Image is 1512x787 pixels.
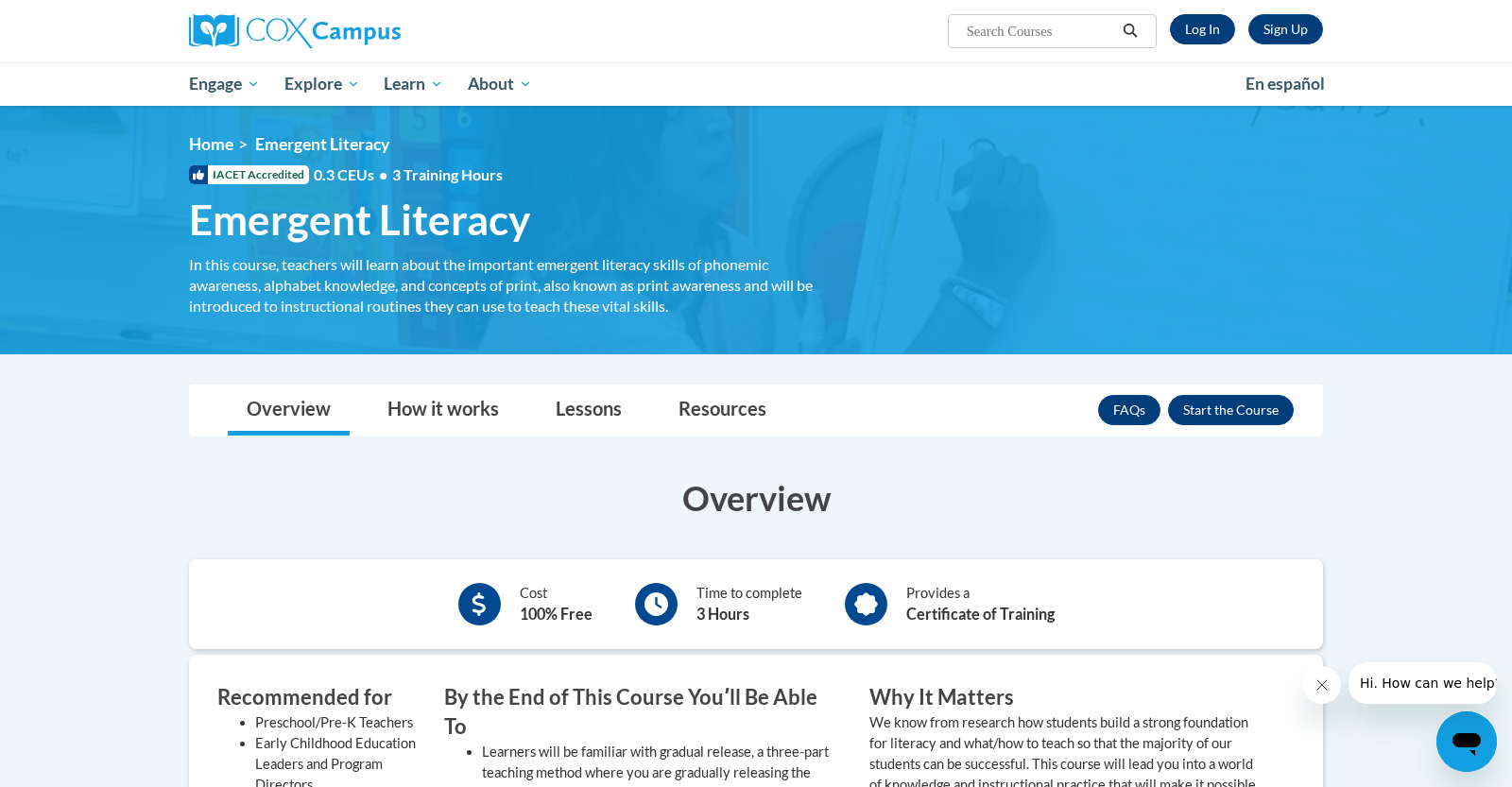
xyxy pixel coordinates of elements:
[444,683,841,742] h3: By the End of This Course Youʹll Be Able To
[869,683,1266,712] h3: Why It Matters
[1248,14,1323,44] a: Register
[284,73,360,95] span: Explore
[468,73,532,95] span: About
[371,62,455,106] a: Learn
[189,254,841,317] div: In this course, teachers will learn about the important emergent literacy skills of phonemic awar...
[660,385,785,436] a: Resources
[255,134,389,154] span: Emergent Literacy
[228,385,350,436] a: Overview
[189,165,309,184] span: IACET Accredited
[369,385,518,436] a: How it works
[696,605,749,623] b: 3 Hours
[1170,14,1235,44] a: Log In
[189,14,548,48] a: Cox Campus
[189,195,530,245] span: Emergent Literacy
[1168,395,1294,425] button: Enroll
[189,14,401,48] img: Cox Campus
[1116,20,1144,43] button: Search
[314,164,503,185] span: 0.3 CEUs
[906,583,1055,625] div: Provides a
[189,134,233,154] a: Home
[1246,74,1325,94] span: En español
[965,20,1116,43] input: Search Courses
[696,583,802,625] div: Time to complete
[1436,711,1497,772] iframe: Button to launch messaging window
[11,13,153,28] span: Hi. How can we help?
[1349,662,1497,704] iframe: Message from company
[537,385,641,436] a: Lessons
[379,165,387,183] span: •
[217,683,416,712] h3: Recommended for
[520,583,593,625] div: Cost
[1098,395,1160,425] a: FAQs
[392,165,503,183] span: 3 Training Hours
[520,605,593,623] b: 100% Free
[906,605,1055,623] b: Certificate of Training
[455,62,544,106] a: About
[1303,666,1341,704] iframe: Close message
[272,62,372,106] a: Explore
[177,62,272,106] a: Engage
[384,73,443,95] span: Learn
[189,474,1323,522] h3: Overview
[189,73,260,95] span: Engage
[255,712,416,733] li: Preschool/Pre-K Teachers
[161,62,1351,106] div: Main menu
[1233,64,1337,104] a: En español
